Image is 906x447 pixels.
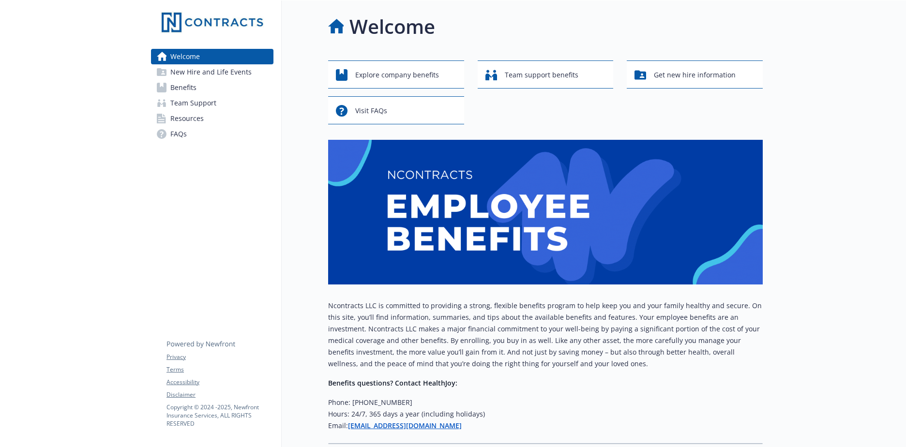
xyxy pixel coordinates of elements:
[348,421,462,430] a: [EMAIL_ADDRESS][DOMAIN_NAME]
[166,365,273,374] a: Terms
[328,397,763,408] h6: Phone: [PHONE_NUMBER]
[151,95,273,111] a: Team Support
[170,64,252,80] span: New Hire and Life Events
[349,12,435,41] h1: Welcome
[355,66,439,84] span: Explore company benefits
[328,378,457,387] strong: Benefits questions? Contact HealthJoy:
[170,80,196,95] span: Benefits
[328,408,763,420] h6: Hours: 24/7, 365 days a year (including holidays)​
[328,300,763,370] p: Ncontracts LLC is committed to providing a strong, flexible benefits program to help keep you and...
[166,378,273,387] a: Accessibility
[166,403,273,428] p: Copyright © 2024 - 2025 , Newfront Insurance Services, ALL RIGHTS RESERVED
[166,353,273,361] a: Privacy
[170,111,204,126] span: Resources
[328,60,464,89] button: Explore company benefits
[328,420,763,432] h6: Email:
[355,102,387,120] span: Visit FAQs
[328,96,464,124] button: Visit FAQs
[654,66,736,84] span: Get new hire information
[151,64,273,80] a: New Hire and Life Events
[505,66,578,84] span: Team support benefits
[151,80,273,95] a: Benefits
[166,390,273,399] a: Disclaimer
[328,140,763,284] img: overview page banner
[151,126,273,142] a: FAQs
[151,49,273,64] a: Welcome
[627,60,763,89] button: Get new hire information
[170,126,187,142] span: FAQs
[170,95,216,111] span: Team Support
[478,60,614,89] button: Team support benefits
[170,49,200,64] span: Welcome
[151,111,273,126] a: Resources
